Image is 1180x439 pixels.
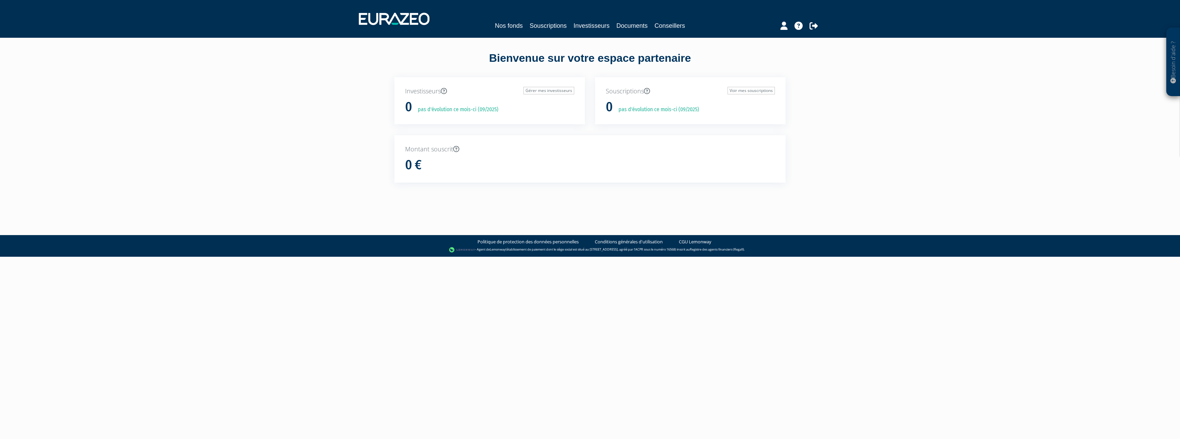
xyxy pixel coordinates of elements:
img: logo-lemonway.png [449,246,475,253]
p: pas d'évolution ce mois-ci (09/2025) [413,106,498,114]
h1: 0 [606,100,613,114]
a: Documents [616,21,648,31]
p: pas d'évolution ce mois-ci (09/2025) [614,106,699,114]
h1: 0 [405,100,412,114]
a: Investisseurs [574,21,610,31]
a: Gérer mes investisseurs [523,87,574,94]
a: Politique de protection des données personnelles [477,239,579,245]
a: Lemonway [490,247,506,252]
a: Voir mes souscriptions [728,87,775,94]
p: Montant souscrit [405,145,775,154]
a: Conditions générales d'utilisation [595,239,663,245]
a: Conseillers [654,21,685,31]
p: Investisseurs [405,87,574,96]
a: Registre des agents financiers (Regafi) [690,247,744,252]
div: - Agent de (établissement de paiement dont le siège social est situé au [STREET_ADDRESS], agréé p... [7,246,1173,253]
img: 1732889491-logotype_eurazeo_blanc_rvb.png [359,13,429,25]
div: Bienvenue sur votre espace partenaire [389,50,791,77]
a: CGU Lemonway [679,239,711,245]
a: Souscriptions [530,21,567,31]
p: Souscriptions [606,87,775,96]
h1: 0 € [405,158,422,172]
p: Besoin d'aide ? [1169,31,1177,93]
a: Nos fonds [495,21,523,31]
